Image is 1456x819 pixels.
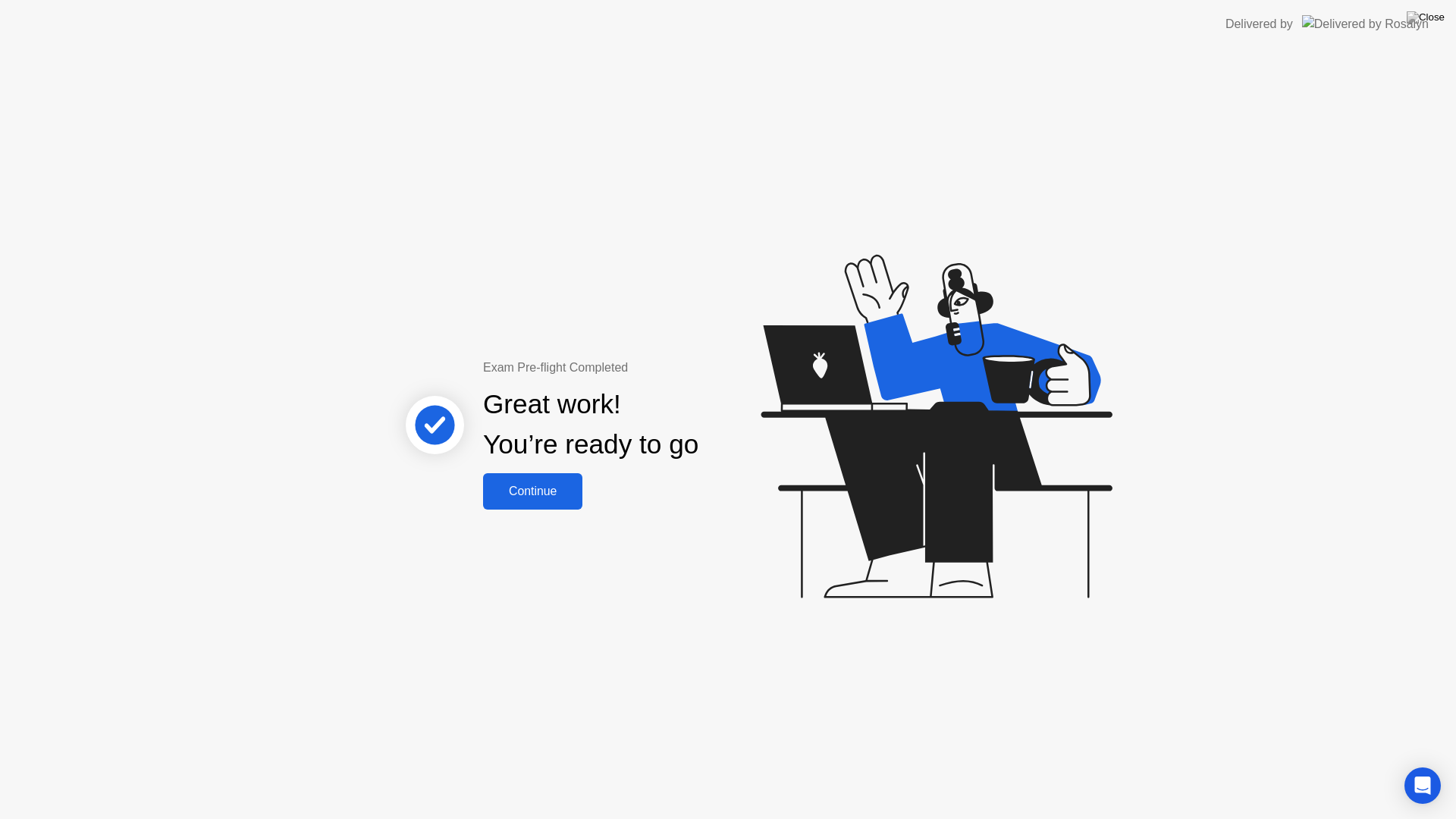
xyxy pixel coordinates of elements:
img: Close [1407,11,1445,24]
img: Delivered by Rosalyn [1302,15,1429,33]
button: Continue [483,473,582,510]
div: Delivered by [1225,15,1293,33]
div: Great work! You’re ready to go [483,384,698,465]
div: Open Intercom Messenger [1404,767,1441,804]
div: Exam Pre-flight Completed [483,359,796,377]
div: Continue [488,485,578,498]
